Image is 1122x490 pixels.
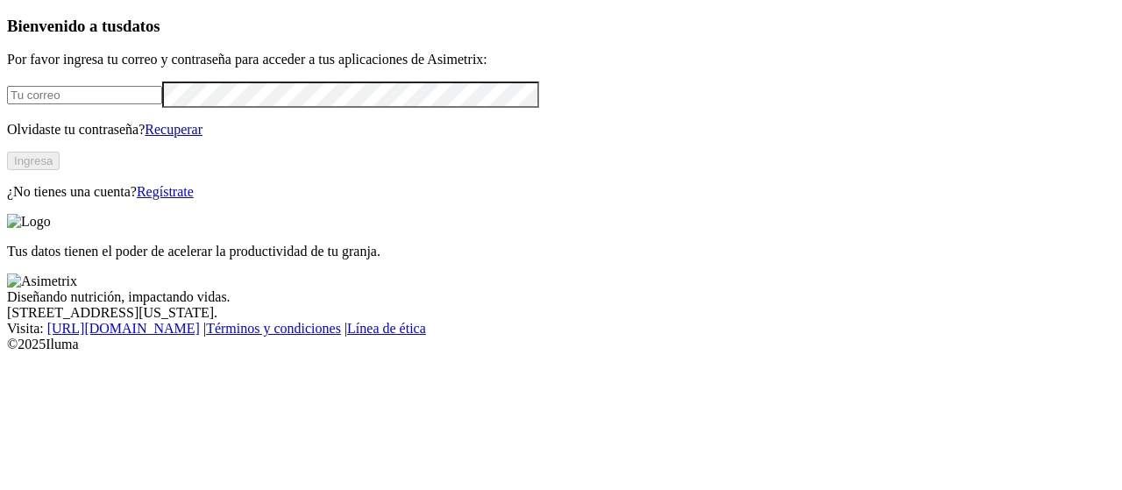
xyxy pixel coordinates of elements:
[7,122,1115,138] p: Olvidaste tu contraseña?
[7,17,1115,36] h3: Bienvenido a tus
[7,184,1115,200] p: ¿No tienes una cuenta?
[123,17,160,35] span: datos
[7,52,1115,67] p: Por favor ingresa tu correo y contraseña para acceder a tus aplicaciones de Asimetrix:
[7,273,77,289] img: Asimetrix
[7,244,1115,259] p: Tus datos tienen el poder de acelerar la productividad de tu granja.
[7,152,60,170] button: Ingresa
[47,321,200,336] a: [URL][DOMAIN_NAME]
[7,321,1115,337] div: Visita : | |
[206,321,341,336] a: Términos y condiciones
[7,86,162,104] input: Tu correo
[7,214,51,230] img: Logo
[7,289,1115,305] div: Diseñando nutrición, impactando vidas.
[347,321,426,336] a: Línea de ética
[145,122,202,137] a: Recuperar
[7,337,1115,352] div: © 2025 Iluma
[7,305,1115,321] div: [STREET_ADDRESS][US_STATE].
[137,184,194,199] a: Regístrate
